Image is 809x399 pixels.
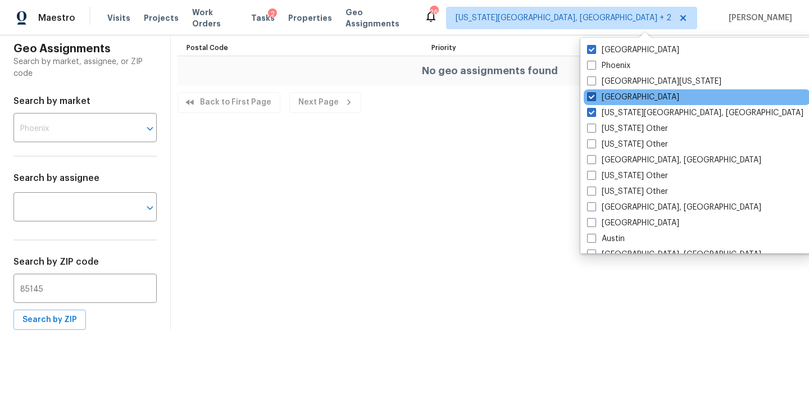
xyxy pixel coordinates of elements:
[251,14,275,22] span: Tasks
[13,254,157,270] h6: Search by ZIP code
[142,121,158,137] button: Open
[587,76,721,87] label: [GEOGRAPHIC_DATA][US_STATE]
[268,8,277,20] div: 2
[587,44,679,56] label: [GEOGRAPHIC_DATA]
[38,12,75,24] span: Maestro
[430,7,438,18] div: 26
[13,42,157,56] h4: Geo Assignments
[13,170,157,186] h6: Search by assignee
[422,65,558,76] h4: No geo assignments found
[587,139,668,150] label: [US_STATE] Other
[346,7,411,29] span: Geo Assignments
[142,200,158,216] button: Open
[144,12,179,24] span: Projects
[13,93,157,109] h6: Search by market
[587,217,679,229] label: [GEOGRAPHIC_DATA]
[13,276,157,303] input: 10112
[587,249,761,260] label: [GEOGRAPHIC_DATA], [GEOGRAPHIC_DATA]
[422,35,598,56] th: Priority
[22,313,77,327] span: Search by ZIP
[587,170,668,182] label: [US_STATE] Other
[587,155,761,166] label: [GEOGRAPHIC_DATA], [GEOGRAPHIC_DATA]
[587,107,803,119] label: [US_STATE][GEOGRAPHIC_DATA], [GEOGRAPHIC_DATA]
[587,186,668,197] label: [US_STATE] Other
[598,35,802,56] th: Assignee
[107,12,130,24] span: Visits
[587,202,761,213] label: [GEOGRAPHIC_DATA], [GEOGRAPHIC_DATA]
[288,12,332,24] span: Properties
[587,233,625,244] label: Austin
[587,123,668,134] label: [US_STATE] Other
[13,310,86,330] button: Search by ZIP
[178,35,423,56] th: Postal Code
[456,12,671,24] span: [US_STATE][GEOGRAPHIC_DATA], [GEOGRAPHIC_DATA] + 2
[587,60,630,71] label: Phoenix
[192,7,238,29] span: Work Orders
[13,56,157,80] p: Search by market, assignee, or ZIP code
[724,12,792,24] span: [PERSON_NAME]
[587,92,679,103] label: [GEOGRAPHIC_DATA]
[13,116,125,142] input: Phoenix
